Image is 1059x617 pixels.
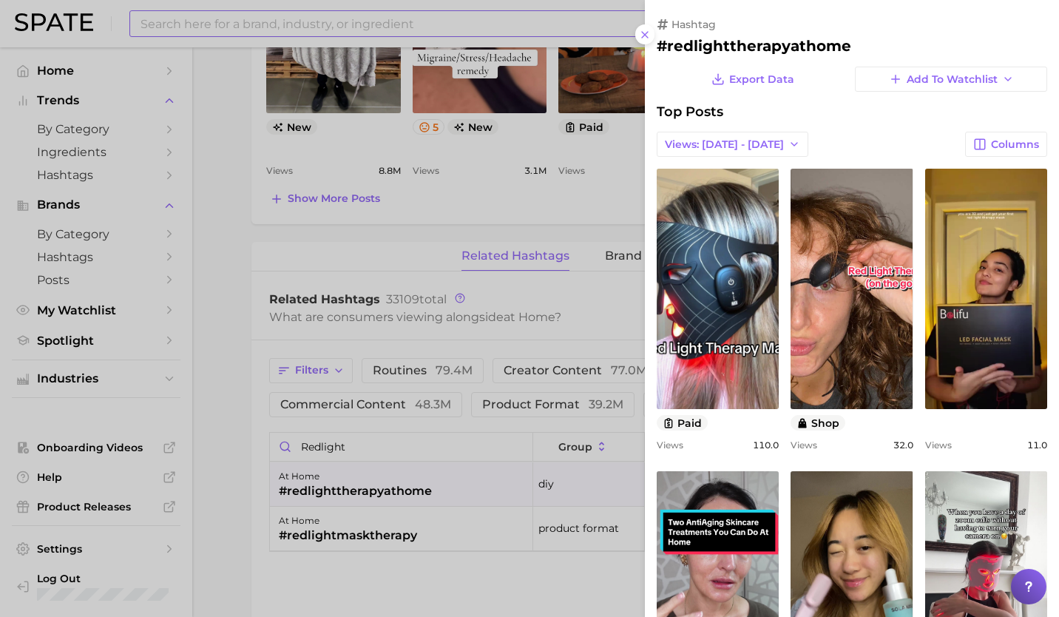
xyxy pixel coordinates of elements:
span: 32.0 [893,439,913,451]
button: paid [657,415,708,431]
button: Columns [965,132,1047,157]
span: 11.0 [1027,439,1047,451]
span: Views: [DATE] - [DATE] [665,138,784,151]
span: Export Data [729,73,794,86]
span: Add to Watchlist [907,73,998,86]
span: Views [791,439,817,451]
h2: #redlighttherapyathome [657,37,1047,55]
span: Views [657,439,683,451]
span: Columns [991,138,1039,151]
button: Export Data [708,67,798,92]
button: shop [791,415,845,431]
span: Top Posts [657,104,723,120]
span: 110.0 [753,439,779,451]
button: Views: [DATE] - [DATE] [657,132,808,157]
span: Views [925,439,952,451]
span: hashtag [671,18,716,31]
button: Add to Watchlist [855,67,1047,92]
